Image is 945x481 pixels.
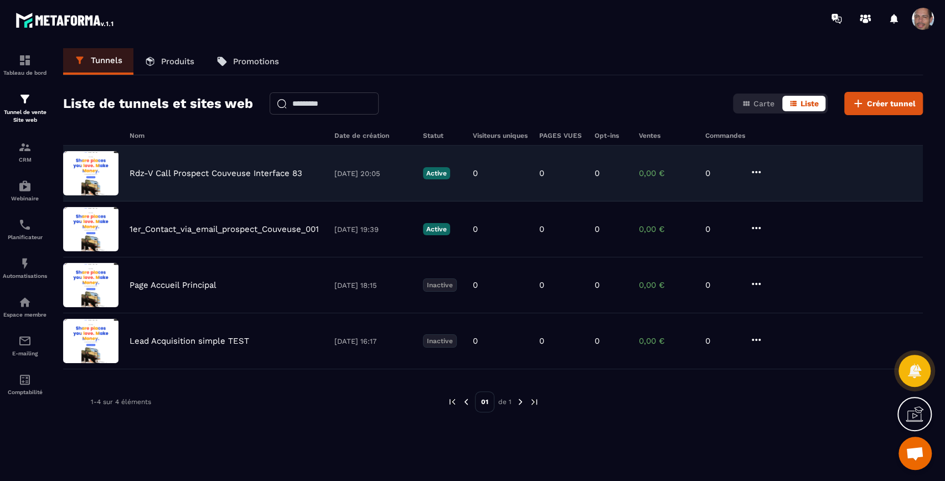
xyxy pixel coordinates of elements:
[130,280,216,290] p: Page Accueil Principal
[639,336,694,346] p: 0,00 €
[539,280,544,290] p: 0
[3,195,47,201] p: Webinaire
[423,278,457,292] p: Inactive
[705,168,739,178] p: 0
[91,55,122,65] p: Tunnels
[461,397,471,407] img: prev
[130,132,323,139] h6: Nom
[447,397,457,407] img: prev
[473,336,478,346] p: 0
[801,99,819,108] span: Liste
[3,249,47,287] a: automationsautomationsAutomatisations
[595,224,600,234] p: 0
[3,84,47,132] a: formationformationTunnel de vente Site web
[3,273,47,279] p: Automatisations
[539,336,544,346] p: 0
[3,171,47,210] a: automationsautomationsWebinaire
[753,99,774,108] span: Carte
[3,389,47,395] p: Comptabilité
[705,280,739,290] p: 0
[63,92,253,115] h2: Liste de tunnels et sites web
[161,56,194,66] p: Produits
[705,132,745,139] h6: Commandes
[334,132,412,139] h6: Date de création
[595,132,628,139] h6: Opt-ins
[529,397,539,407] img: next
[233,56,279,66] p: Promotions
[3,287,47,326] a: automationsautomationsEspace membre
[3,312,47,318] p: Espace membre
[18,218,32,231] img: scheduler
[515,397,525,407] img: next
[782,96,825,111] button: Liste
[475,391,494,412] p: 01
[539,224,544,234] p: 0
[130,336,249,346] p: Lead Acquisition simple TEST
[91,398,151,406] p: 1-4 sur 4 éléments
[3,108,47,124] p: Tunnel de vente Site web
[18,334,32,348] img: email
[735,96,781,111] button: Carte
[3,234,47,240] p: Planificateur
[334,337,412,345] p: [DATE] 16:17
[18,141,32,154] img: formation
[844,92,923,115] button: Créer tunnel
[498,397,512,406] p: de 1
[473,224,478,234] p: 0
[3,157,47,163] p: CRM
[18,92,32,106] img: formation
[16,10,115,30] img: logo
[334,225,412,234] p: [DATE] 19:39
[639,280,694,290] p: 0,00 €
[595,168,600,178] p: 0
[473,168,478,178] p: 0
[639,224,694,234] p: 0,00 €
[133,48,205,75] a: Produits
[423,167,450,179] p: Active
[63,263,118,307] img: image
[639,132,694,139] h6: Ventes
[3,132,47,171] a: formationformationCRM
[898,437,932,470] a: Ouvrir le chat
[473,132,528,139] h6: Visiteurs uniques
[18,257,32,270] img: automations
[3,45,47,84] a: formationformationTableau de bord
[423,132,462,139] h6: Statut
[705,224,739,234] p: 0
[18,54,32,67] img: formation
[3,350,47,356] p: E-mailing
[639,168,694,178] p: 0,00 €
[63,207,118,251] img: image
[3,210,47,249] a: schedulerschedulerPlanificateur
[18,179,32,193] img: automations
[334,169,412,178] p: [DATE] 20:05
[423,223,450,235] p: Active
[18,296,32,309] img: automations
[63,48,133,75] a: Tunnels
[595,280,600,290] p: 0
[130,224,319,234] p: 1er_Contact_via_email_prospect_Couveuse_001
[63,319,118,363] img: image
[539,132,583,139] h6: PAGES VUES
[63,151,118,195] img: image
[3,326,47,365] a: emailemailE-mailing
[334,281,412,289] p: [DATE] 18:15
[18,373,32,386] img: accountant
[130,168,302,178] p: Rdz-V Call Prospect Couveuse Interface 83
[423,334,457,348] p: Inactive
[205,48,290,75] a: Promotions
[595,336,600,346] p: 0
[539,168,544,178] p: 0
[867,98,916,109] span: Créer tunnel
[3,365,47,404] a: accountantaccountantComptabilité
[3,70,47,76] p: Tableau de bord
[705,336,739,346] p: 0
[473,280,478,290] p: 0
